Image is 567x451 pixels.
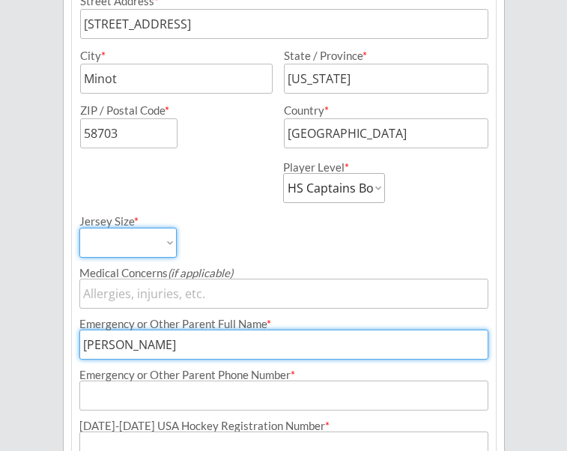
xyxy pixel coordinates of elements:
div: Player Level [283,162,385,173]
div: State / Province [284,50,470,61]
input: Allergies, injuries, etc. [79,279,488,309]
div: [DATE]-[DATE] USA Hockey Registration Number [79,420,488,432]
div: Country [284,105,470,116]
div: Emergency or Other Parent Phone Number [79,369,488,381]
div: Medical Concerns [79,267,488,279]
em: (if applicable) [168,266,233,279]
div: Emergency or Other Parent Full Name [79,318,488,330]
div: Jersey Size [79,216,157,227]
div: City [80,50,270,61]
div: ZIP / Postal Code [80,105,270,116]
